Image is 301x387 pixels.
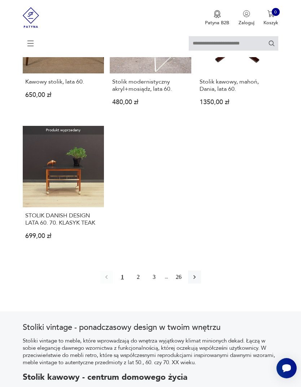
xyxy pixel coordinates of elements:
p: 1350,00 zł [200,100,276,105]
p: 699,00 zł [25,234,101,239]
p: 480,00 zł [112,100,188,105]
button: Szukaj [268,40,275,47]
a: Ikona medaluPatyna B2B [205,10,229,26]
h3: STOLIK DANISH DESIGN LATA 60. 70. KLASYK TEAK [25,212,101,226]
h3: Stolik kawowy, mahoń, Dania, lata 60. [200,78,276,93]
a: Produkt wyprzedanySTOLIK DANISH DESIGN LATA 60. 70. KLASYK TEAKSTOLIK DANISH DESIGN LATA 60. 70. ... [23,126,104,250]
button: Patyna B2B [205,10,229,26]
p: Zaloguj [239,20,254,26]
button: 1 [116,271,129,284]
button: 3 [148,271,161,284]
img: Ikona medalu [214,10,221,18]
h2: Stoliki vintage - ponadczasowy design w twoim wnętrzu [23,323,279,332]
img: Ikonka użytkownika [243,10,250,17]
img: Ikona koszyka [267,10,275,17]
p: Koszyk [263,20,278,26]
button: Zaloguj [239,10,254,26]
h3: Stolik modernistyczny akryl+mosiądz, lata 60. [112,78,188,93]
button: 0Koszyk [263,10,278,26]
p: 650,00 zł [25,93,101,98]
button: 2 [132,271,145,284]
button: 26 [172,271,185,284]
p: Stoliki vintage to meble, które wprowadzają do wnętrza wyjątkowy klimat minionych dekad. Łączą w ... [23,337,279,366]
iframe: Smartsupp widget button [276,358,297,378]
h3: Kawowy stolik, lata 60. [25,78,101,85]
h2: Stolik kawowy - centrum domowego życia [23,374,279,381]
p: Patyna B2B [205,20,229,26]
div: 0 [272,8,280,16]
